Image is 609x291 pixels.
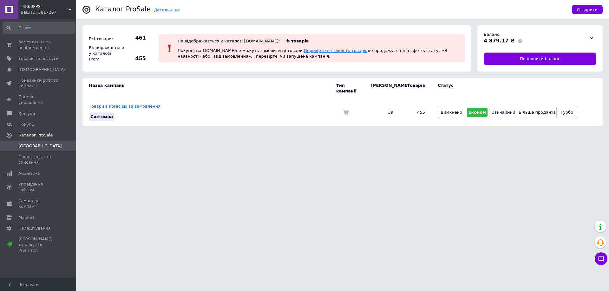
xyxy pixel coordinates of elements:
a: Товари з комісією за замовлення [89,104,160,109]
span: Відгуки [18,111,35,117]
span: 461 [124,35,146,41]
span: Економ [468,110,486,115]
button: Створити [572,5,603,14]
a: Поповнити баланс [484,53,596,65]
td: [PERSON_NAME] [365,78,400,99]
span: Панель управління [18,94,59,105]
span: 6 [286,38,290,44]
span: Налаштування [18,225,51,231]
span: Покупці на [DOMAIN_NAME] не можуть замовити ці товари. до продажу: є ціна і фото, статус «В наявн... [178,48,447,59]
span: [PERSON_NAME] та рахунки [18,236,59,254]
div: Відображається у каталозі Prom: [87,43,122,64]
span: Управління сайтом [18,181,59,193]
button: Турбо [558,108,575,117]
td: Товарів [400,78,431,99]
button: Більше продажів [520,108,555,117]
div: Ваш ID: 3817267 [21,9,76,15]
span: Товари та послуги [18,56,59,61]
button: Чат з покупцем [595,252,607,265]
td: Назва кампанії [82,78,336,99]
td: 455 [400,99,431,126]
span: Поповнення та списання [18,154,59,165]
span: Системна [90,114,113,119]
div: Не відображається у каталозі [DOMAIN_NAME]: [178,39,280,43]
button: Вимкнено [440,108,463,117]
span: Турбо [560,110,573,115]
span: Показники роботи компанії [18,78,59,89]
button: Економ [467,108,488,117]
span: Покупці [18,122,36,127]
span: Поповнити баланс [520,56,560,62]
span: [GEOGRAPHIC_DATA] [18,143,62,149]
a: Перевірте готовність товарів [304,48,368,53]
td: Тип кампанії [336,78,365,99]
span: Замовлення та повідомлення [18,39,59,51]
div: Prom топ [18,248,59,253]
div: Каталог ProSale [95,6,151,13]
span: Звичайний [492,110,515,115]
span: Баланс: [484,32,501,37]
input: Пошук [3,22,75,34]
span: [DEMOGRAPHIC_DATA] [18,67,65,73]
span: 455 [124,55,146,62]
span: Каталог ProSale [18,132,53,138]
td: 39 [365,99,400,126]
span: 4 879.17 ₴ [484,38,515,44]
span: товарів [291,39,309,43]
span: Вимкнено [441,110,462,115]
img: Комісія за замовлення [343,109,349,116]
a: Детальніше [154,8,180,12]
img: :exclamation: [165,44,174,53]
button: Звичайний [491,108,516,117]
span: Більше продажів [519,110,556,115]
span: Створити [577,7,598,12]
td: Статус [431,78,577,99]
span: Маркет [18,215,35,220]
span: Аналітика [18,171,40,176]
span: Гаманець компанії [18,198,59,209]
span: "4K60FPS" [21,4,68,9]
div: Всі товари: [87,35,122,43]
